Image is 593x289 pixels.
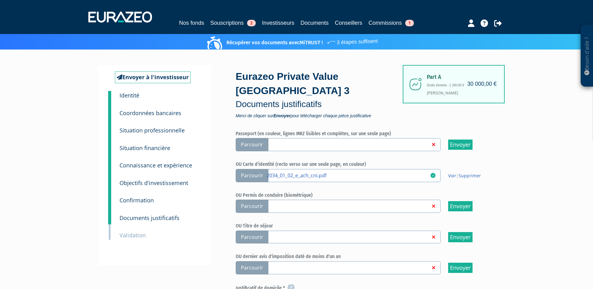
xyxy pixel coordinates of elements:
[448,173,481,179] span: |
[208,36,378,46] p: Récupérer vos documents avec
[301,19,329,27] a: Documents
[108,118,111,137] a: 3
[247,20,256,26] span: 2
[459,173,481,179] a: Supprimer
[120,162,192,169] small: Connaissance et expérience
[448,173,456,179] a: Voir
[448,140,473,150] input: Envoyer
[431,173,435,178] i: 29/09/2025 16:34
[108,135,111,154] a: 4
[108,153,111,172] a: 5
[236,200,268,213] span: Parcourir
[88,11,152,23] img: 1732889491-logotype_eurazeo_blanc_rvb.png
[236,223,492,229] h6: OU Titre de séjour
[236,254,492,259] h6: OU dernier avis d'imposition daté de moins d'un an
[368,19,414,27] a: Commissions1
[108,100,111,119] a: 2
[236,231,268,244] span: Parcourir
[210,19,256,27] a: Souscriptions2
[179,19,204,28] a: Nos fonds
[236,192,492,198] h6: OU Permis de conduire (biométrique)
[236,261,268,274] span: Parcourir
[120,214,179,222] small: Documents justificatifs
[236,138,268,151] span: Parcourir
[108,170,111,189] a: 6
[448,263,473,273] input: Envoyer
[120,196,154,204] small: Confirmation
[115,71,191,83] a: Envoyer à l'investisseur
[120,231,146,239] small: Validation
[236,98,406,110] p: Documents justificatifs
[583,28,591,84] p: Besoin d'aide ?
[326,34,378,47] span: 3 étapes suffisent
[120,92,139,99] small: Identité
[108,188,111,207] a: 7
[262,19,294,27] a: Investisseurs
[120,127,185,134] small: Situation professionnelle
[120,109,181,117] small: Coordonnées bancaires
[236,131,492,136] h6: Passeport (en couleur, lignes MRZ lisibles et complètes, sur une seule page)
[405,20,414,26] span: 1
[120,179,188,187] small: Objectifs d'investissement
[236,114,406,118] span: Merci de cliquer sur pour télécharger chaque pièce justificative
[448,232,473,242] input: Envoyer
[108,205,111,224] a: 8
[108,91,111,103] a: 1
[300,39,323,46] a: MiTRUST !
[448,201,473,211] input: Envoyer
[236,70,406,118] div: Eurazeo Private Value [GEOGRAPHIC_DATA] 3
[335,19,362,27] a: Conseillers
[273,113,290,118] strong: Envoyer
[267,172,431,178] a: 2034_01_02_e_ach_cni.pdf
[236,162,492,167] h6: OU Carte d'identité (recto verso sur une seule page, en couleur)
[120,144,170,152] small: Situation financière
[236,169,268,182] span: Parcourir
